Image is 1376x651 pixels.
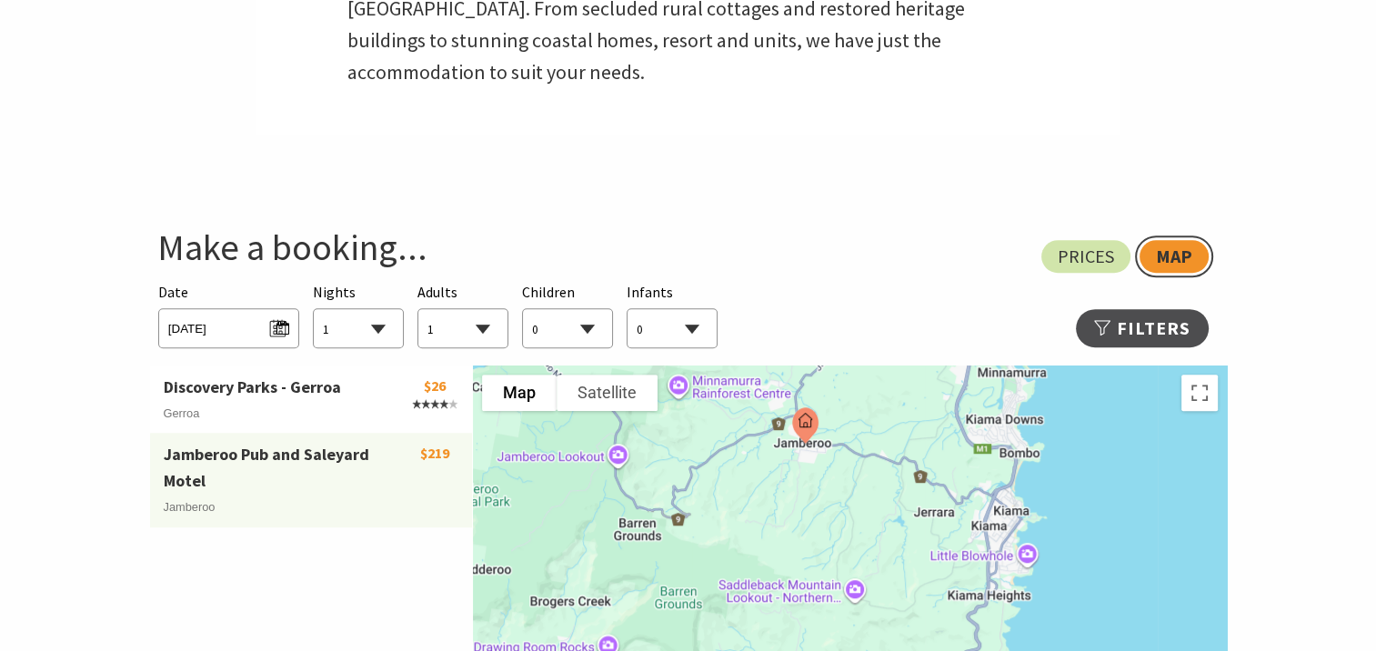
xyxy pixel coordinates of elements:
span: Date [158,283,188,301]
button: Show street map [482,375,557,411]
span: Gerroa [164,406,200,420]
div: Jamberoo Pub and Saleyard Motel [785,400,826,451]
span: Jamberoo Pub and Saleyard Motel [164,444,369,491]
span: Children [522,283,575,301]
span: [DATE] [168,314,289,338]
span: Nights [313,281,356,305]
div: Choose a number of nights [313,281,404,349]
button: Show satellite imagery [557,375,658,411]
div: Please choose your desired arrival date [158,281,299,349]
a: $26 [424,376,446,395]
span: Adults [417,283,457,301]
span: Discovery Parks - Gerroa [164,376,341,397]
button: Toggle fullscreen view [1181,375,1218,411]
div: Jamberoo Pub and Saleyard Motel [164,442,458,495]
a: $219 [420,444,449,462]
span: Jamberoo [164,500,216,514]
span: Prices [1058,249,1114,264]
a: Prices [1041,240,1130,273]
div: Discovery Parks - Gerroa [164,375,396,401]
span: Infants [627,283,673,301]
